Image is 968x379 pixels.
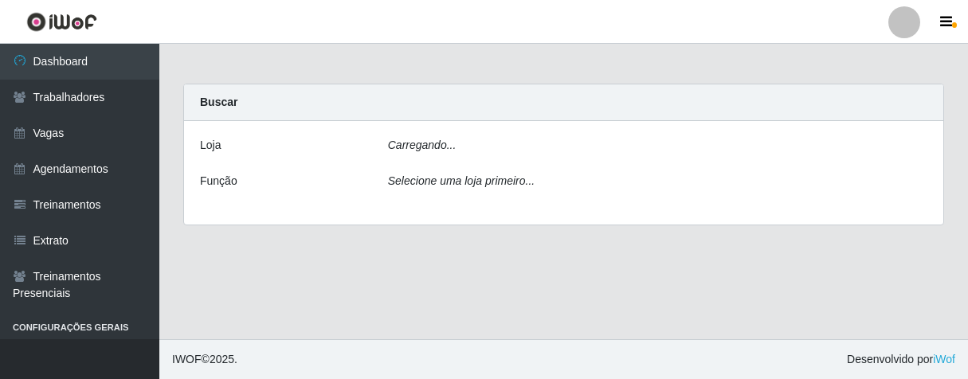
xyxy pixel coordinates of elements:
img: CoreUI Logo [26,12,97,32]
span: IWOF [172,353,202,365]
i: Carregando... [388,139,457,151]
label: Função [200,173,237,189]
a: iWof [933,353,955,365]
label: Loja [200,137,221,154]
i: Selecione uma loja primeiro... [388,174,535,187]
span: © 2025 . [172,351,237,368]
span: Desenvolvido por [847,351,955,368]
strong: Buscar [200,96,237,108]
